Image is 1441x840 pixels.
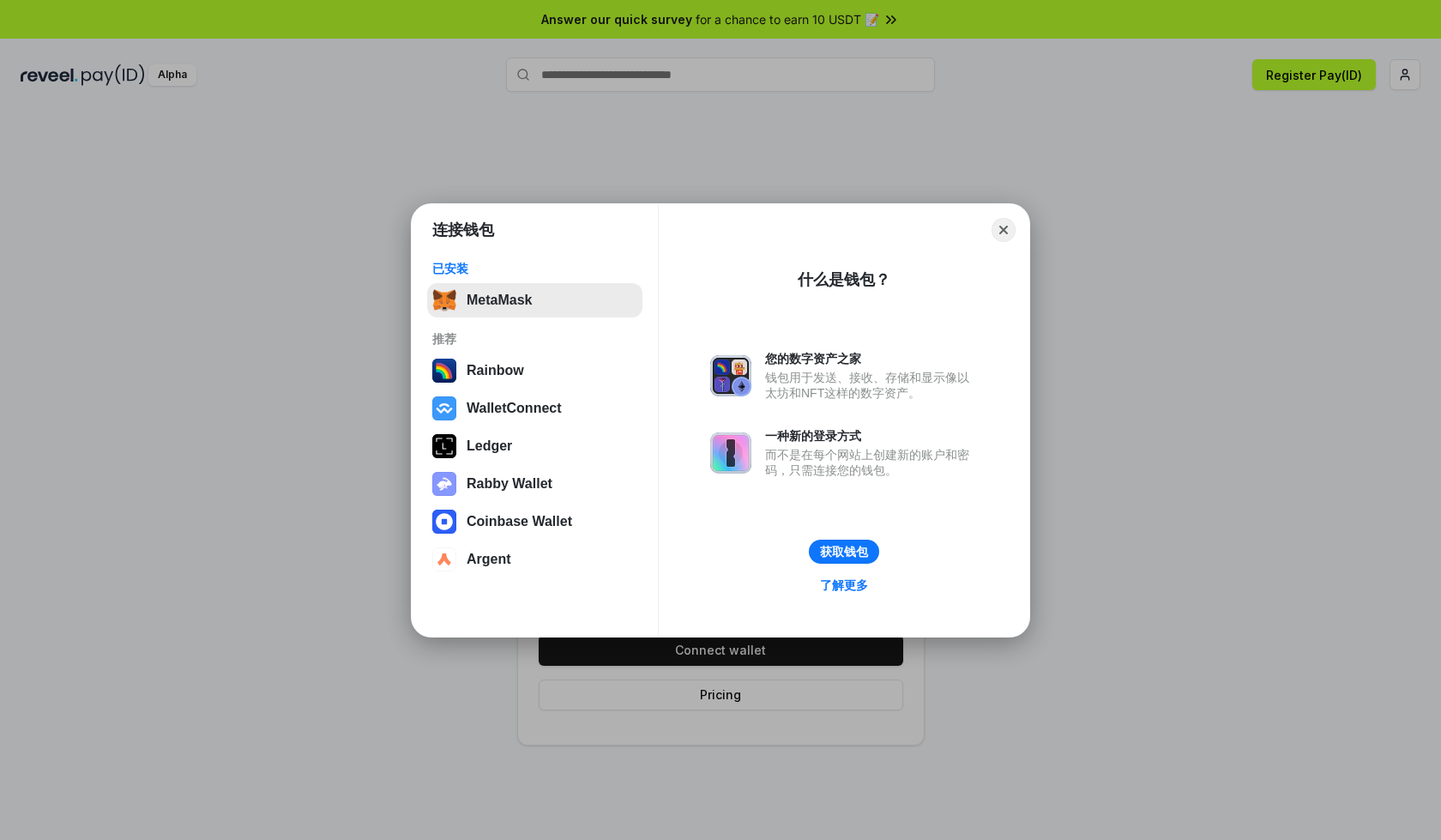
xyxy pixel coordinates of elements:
[432,359,456,383] img: svg+xml,%3Csvg%20width%3D%22120%22%20height%3D%22120%22%20viewBox%3D%220%200%20120%20120%22%20fil...
[427,542,642,577] button: Argent
[432,331,637,347] div: 推荐
[765,370,978,401] div: 钱包用于发送、接收、存储和显示像以太坊和NFT这样的数字资产。
[467,363,524,378] div: Rainbow
[432,261,637,276] div: 已安装
[710,432,751,474] img: svg+xml,%3Csvg%20xmlns%3D%22http%3A%2F%2Fwww.w3.org%2F2000%2Fsvg%22%20fill%3D%22none%22%20viewBox...
[467,552,511,567] div: Argent
[992,218,1016,242] button: Close
[765,351,978,366] div: 您的数字资产之家
[427,354,642,388] button: Rainbow
[467,293,532,308] div: MetaMask
[809,540,879,564] button: 获取钱包
[810,574,878,596] a: 了解更多
[432,472,456,496] img: svg+xml,%3Csvg%20xmlns%3D%22http%3A%2F%2Fwww.w3.org%2F2000%2Fsvg%22%20fill%3D%22none%22%20viewBox...
[427,505,642,539] button: Coinbase Wallet
[427,391,642,426] button: WalletConnect
[427,467,642,501] button: Rabby Wallet
[432,547,456,571] img: svg+xml,%3Csvg%20width%3D%2228%22%20height%3D%2228%22%20viewBox%3D%220%200%2028%2028%22%20fill%3D...
[467,476,552,492] div: Rabby Wallet
[710,355,751,396] img: svg+xml,%3Csvg%20xmlns%3D%22http%3A%2F%2Fwww.w3.org%2F2000%2Fsvg%22%20fill%3D%22none%22%20viewBox...
[427,429,642,463] button: Ledger
[765,428,978,444] div: 一种新的登录方式
[432,220,494,240] h1: 连接钱包
[820,544,868,559] div: 获取钱包
[432,288,456,312] img: svg+xml,%3Csvg%20fill%3D%22none%22%20height%3D%2233%22%20viewBox%3D%220%200%2035%2033%22%20width%...
[765,447,978,478] div: 而不是在每个网站上创建新的账户和密码，只需连接您的钱包。
[798,269,890,290] div: 什么是钱包？
[467,401,562,416] div: WalletConnect
[432,396,456,420] img: svg+xml,%3Csvg%20width%3D%2228%22%20height%3D%2228%22%20viewBox%3D%220%200%2028%2028%22%20fill%3D...
[467,438,512,454] div: Ledger
[427,283,642,317] button: MetaMask
[432,510,456,534] img: svg+xml,%3Csvg%20width%3D%2228%22%20height%3D%2228%22%20viewBox%3D%220%200%2028%2028%22%20fill%3D...
[432,434,456,458] img: svg+xml,%3Csvg%20xmlns%3D%22http%3A%2F%2Fwww.w3.org%2F2000%2Fsvg%22%20width%3D%2228%22%20height%3...
[467,514,572,529] div: Coinbase Wallet
[820,577,868,593] div: 了解更多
